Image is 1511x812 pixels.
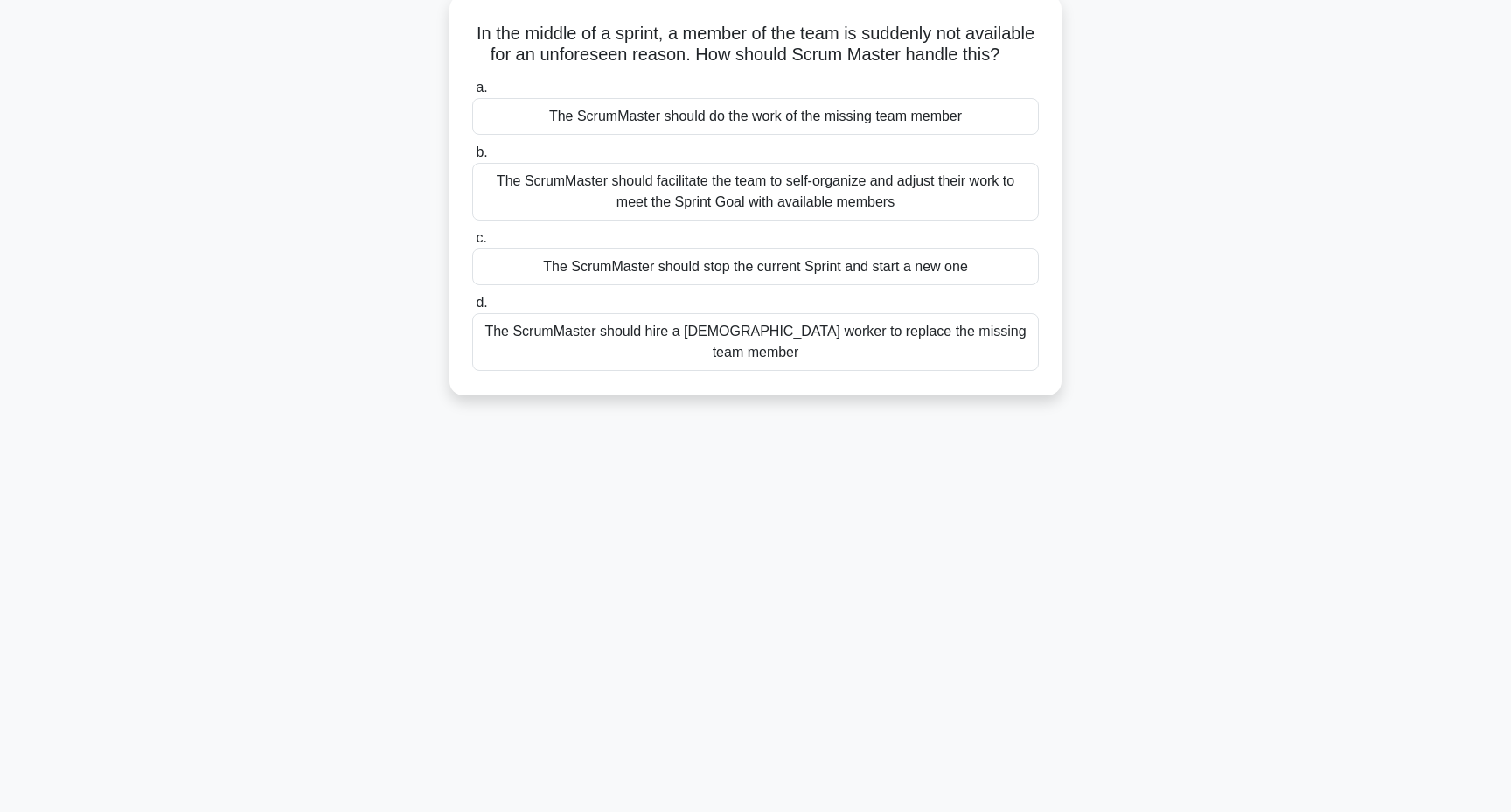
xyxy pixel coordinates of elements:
[470,23,1041,66] h5: In the middle of a sprint, a member of the team is suddenly not available for an unforeseen reaso...
[472,313,1039,371] div: The ScrumMaster should hire a [DEMOGRAPHIC_DATA] worker to replace the missing team member
[472,248,1039,285] div: The ScrumMaster should stop the current Sprint and start a new one
[476,230,486,245] span: c.
[476,144,487,159] span: b.
[472,163,1039,220] div: The ScrumMaster should facilitate the team to self-organize and adjust their work to meet the Spr...
[472,98,1039,135] div: The ScrumMaster should do the work of the missing team member
[476,80,487,94] span: a.
[476,295,487,310] span: d.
